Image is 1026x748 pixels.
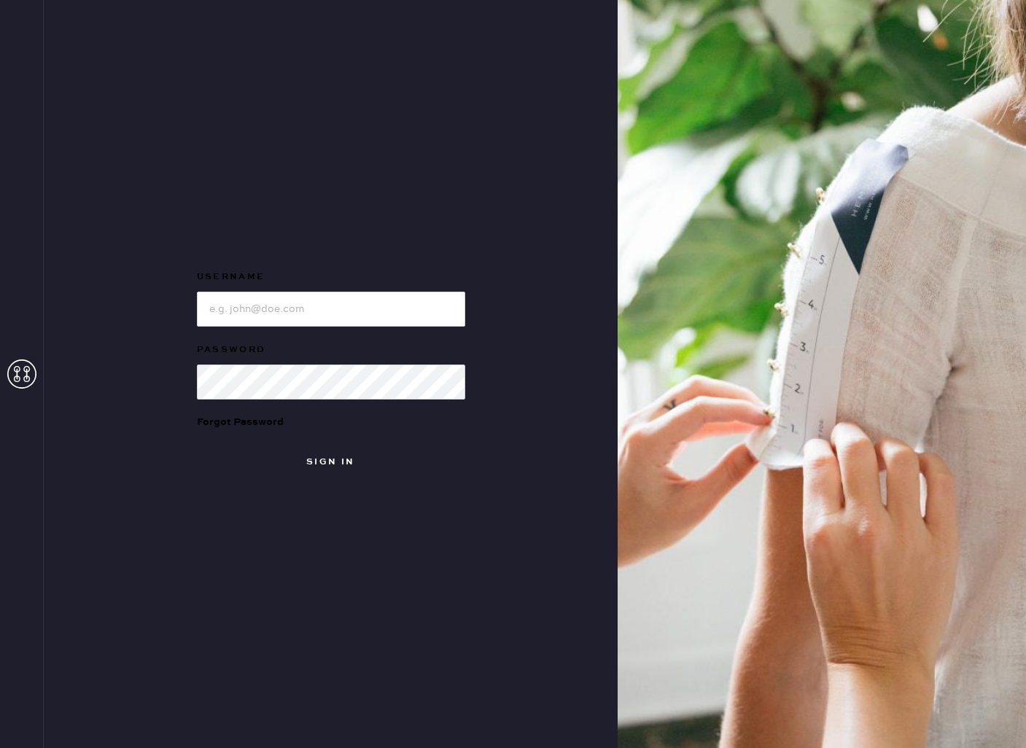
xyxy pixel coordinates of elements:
input: e.g. john@doe.com [197,292,465,327]
label: Password [197,341,465,359]
button: Sign in [197,445,465,480]
label: Username [197,268,465,286]
div: Forgot Password [197,414,284,430]
a: Forgot Password [197,400,284,445]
